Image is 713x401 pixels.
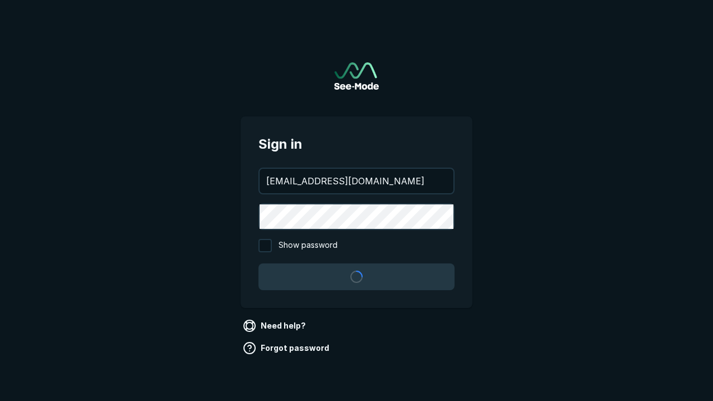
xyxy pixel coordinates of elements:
a: Forgot password [241,339,334,357]
input: your@email.com [260,169,453,193]
a: Go to sign in [334,62,379,90]
span: Sign in [258,134,455,154]
a: Need help? [241,317,310,335]
span: Show password [279,239,338,252]
img: See-Mode Logo [334,62,379,90]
